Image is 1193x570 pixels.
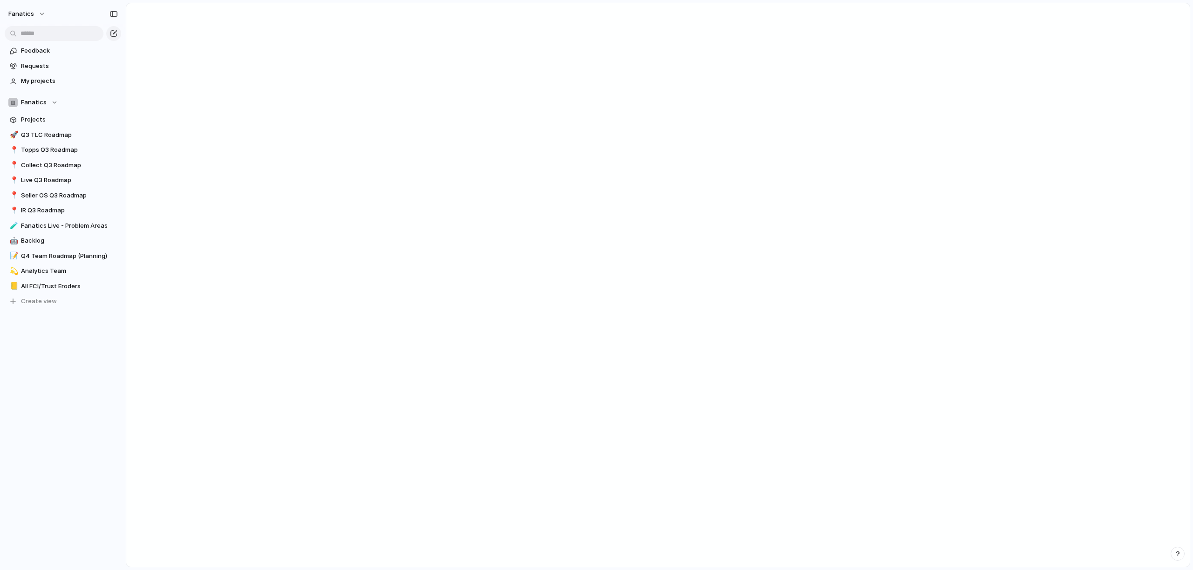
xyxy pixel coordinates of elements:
[8,221,18,231] button: 🧪
[10,220,16,231] div: 🧪
[10,145,16,156] div: 📍
[5,44,121,58] a: Feedback
[5,158,121,172] a: 📍Collect Q3 Roadmap
[10,175,16,186] div: 📍
[5,59,121,73] a: Requests
[21,76,118,86] span: My projects
[5,204,121,217] a: 📍IR Q3 Roadmap
[5,173,121,187] a: 📍Live Q3 Roadmap
[4,7,50,21] button: fanatics
[21,130,118,140] span: Q3 TLC Roadmap
[8,145,18,155] button: 📍
[5,294,121,308] button: Create view
[21,61,118,71] span: Requests
[5,264,121,278] a: 💫Analytics Team
[8,9,34,19] span: fanatics
[8,251,18,261] button: 📝
[10,266,16,277] div: 💫
[5,113,121,127] a: Projects
[5,234,121,248] a: 🤖Backlog
[10,205,16,216] div: 📍
[5,95,121,109] button: Fanatics
[10,236,16,246] div: 🤖
[5,74,121,88] a: My projects
[8,191,18,200] button: 📍
[8,161,18,170] button: 📍
[10,129,16,140] div: 🚀
[8,266,18,276] button: 💫
[21,145,118,155] span: Topps Q3 Roadmap
[21,251,118,261] span: Q4 Team Roadmap (Planning)
[10,251,16,261] div: 📝
[5,249,121,263] a: 📝Q4 Team Roadmap (Planning)
[10,190,16,201] div: 📍
[8,176,18,185] button: 📍
[10,160,16,170] div: 📍
[5,219,121,233] a: 🧪Fanatics Live - Problem Areas
[21,46,118,55] span: Feedback
[21,161,118,170] span: Collect Q3 Roadmap
[21,206,118,215] span: IR Q3 Roadmap
[21,115,118,124] span: Projects
[21,191,118,200] span: Seller OS Q3 Roadmap
[10,281,16,292] div: 📒
[21,236,118,245] span: Backlog
[5,279,121,293] a: 📒All FCI/Trust Eroders
[5,189,121,203] a: 📍Seller OS Q3 Roadmap
[8,130,18,140] button: 🚀
[21,266,118,276] span: Analytics Team
[21,221,118,231] span: Fanatics Live - Problem Areas
[21,98,47,107] span: Fanatics
[5,128,121,142] a: 🚀Q3 TLC Roadmap
[21,176,118,185] span: Live Q3 Roadmap
[21,282,118,291] span: All FCI/Trust Eroders
[8,236,18,245] button: 🤖
[8,206,18,215] button: 📍
[21,297,57,306] span: Create view
[5,143,121,157] a: 📍Topps Q3 Roadmap
[8,282,18,291] button: 📒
